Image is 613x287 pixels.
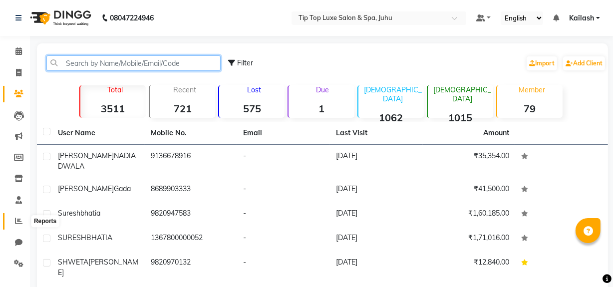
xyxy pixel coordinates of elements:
[330,178,423,202] td: [DATE]
[46,55,221,71] input: Search by Name/Mobile/Email/Code
[150,102,215,115] strong: 721
[114,184,131,193] span: gada
[477,122,515,144] th: Amount
[362,85,424,103] p: [DEMOGRAPHIC_DATA]
[569,13,594,23] span: Kailash
[110,4,154,32] b: 08047224946
[145,145,238,178] td: 9136678916
[58,258,88,267] span: SHWETA
[237,145,330,178] td: -
[58,233,86,242] span: SURESH
[84,85,146,94] p: Total
[237,58,253,67] span: Filter
[145,202,238,227] td: 9820947583
[80,102,146,115] strong: 3511
[563,56,605,70] a: Add Client
[423,178,516,202] td: ₹41,500.00
[58,151,114,160] span: [PERSON_NAME]
[432,85,493,103] p: [DEMOGRAPHIC_DATA]
[289,102,354,115] strong: 1
[25,4,94,32] img: logo
[58,258,138,277] span: [PERSON_NAME]
[423,202,516,227] td: ₹1,60,185.00
[527,56,557,70] a: Import
[237,251,330,284] td: -
[501,85,563,94] p: Member
[145,122,238,145] th: Mobile No.
[154,85,215,94] p: Recent
[219,102,285,115] strong: 575
[330,251,423,284] td: [DATE]
[58,209,80,218] span: suresh
[358,111,424,124] strong: 1062
[80,209,100,218] span: bhatia
[423,251,516,284] td: ₹12,840.00
[86,233,112,242] span: BHATIA
[223,85,285,94] p: Lost
[330,202,423,227] td: [DATE]
[145,227,238,251] td: 1367800000052
[237,178,330,202] td: -
[330,145,423,178] td: [DATE]
[237,122,330,145] th: Email
[237,227,330,251] td: -
[291,85,354,94] p: Due
[237,202,330,227] td: -
[330,227,423,251] td: [DATE]
[330,122,423,145] th: Last Visit
[31,216,59,228] div: Reports
[423,227,516,251] td: ₹1,71,016.00
[58,184,114,193] span: [PERSON_NAME]
[423,145,516,178] td: ₹35,354.00
[428,111,493,124] strong: 1015
[497,102,563,115] strong: 79
[145,251,238,284] td: 9820970132
[52,122,145,145] th: User Name
[145,178,238,202] td: 8689903333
